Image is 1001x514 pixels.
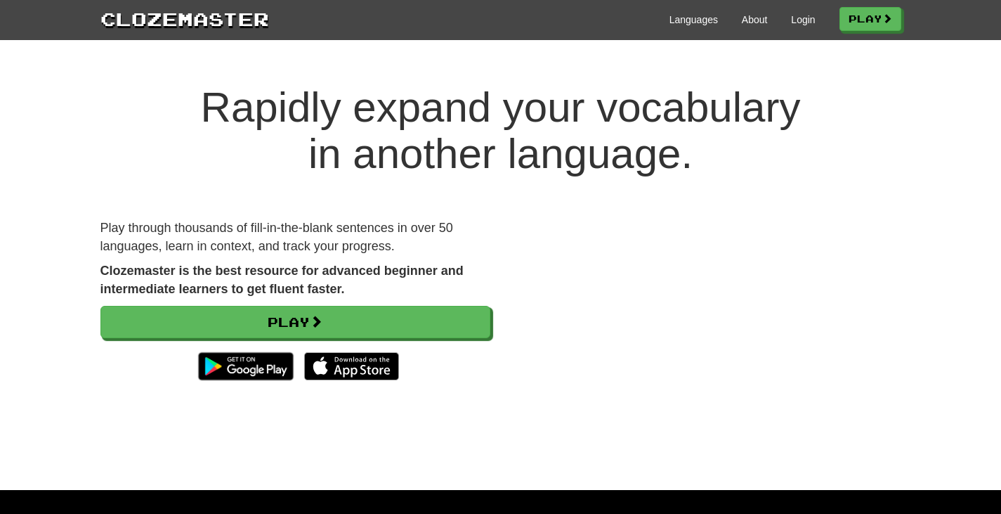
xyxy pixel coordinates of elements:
p: Play through thousands of fill-in-the-blank sentences in over 50 languages, learn in context, and... [100,219,490,255]
a: Languages [669,13,718,27]
img: Download_on_the_App_Store_Badge_US-UK_135x40-25178aeef6eb6b83b96f5f2d004eda3bffbb37122de64afbaef7... [304,352,399,380]
img: Get it on Google Play [191,345,300,387]
a: Login [791,13,815,27]
a: Clozemaster [100,6,269,32]
a: About [742,13,768,27]
a: Play [839,7,901,31]
strong: Clozemaster is the best resource for advanced beginner and intermediate learners to get fluent fa... [100,264,464,296]
a: Play [100,306,490,338]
